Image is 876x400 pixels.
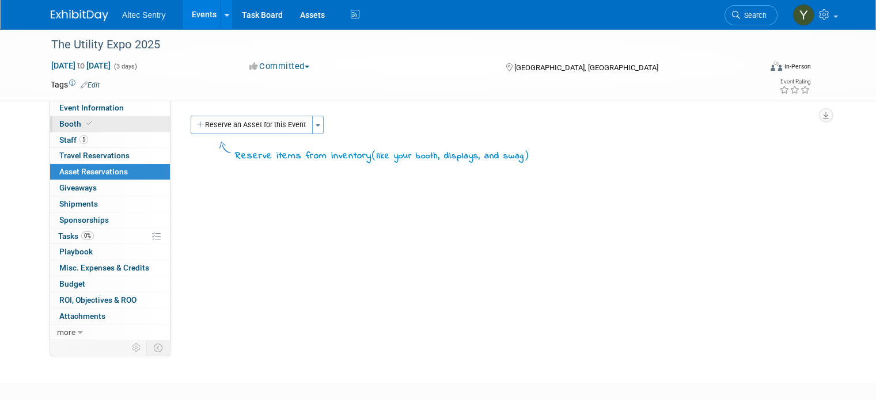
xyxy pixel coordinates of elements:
[779,79,810,85] div: Event Rating
[50,116,170,132] a: Booth
[51,60,111,71] span: [DATE] [DATE]
[59,279,85,288] span: Budget
[58,231,94,241] span: Tasks
[59,311,105,321] span: Attachments
[79,135,88,144] span: 5
[59,167,128,176] span: Asset Reservations
[377,150,524,162] span: like your booth, displays, and swag
[50,148,170,163] a: Travel Reservations
[235,148,529,163] div: Reserve items from inventory
[59,103,124,112] span: Event Information
[50,100,170,116] a: Event Information
[50,180,170,196] a: Giveaways
[75,61,86,70] span: to
[50,212,170,228] a: Sponsorships
[59,119,94,128] span: Booth
[127,340,147,355] td: Personalize Event Tab Strip
[514,63,658,72] span: [GEOGRAPHIC_DATA], [GEOGRAPHIC_DATA]
[59,263,149,272] span: Misc. Expenses & Credits
[725,5,778,25] a: Search
[245,60,314,73] button: Committed
[371,149,377,161] span: (
[59,247,93,256] span: Playbook
[771,62,782,71] img: Format-Inperson.png
[50,292,170,308] a: ROI, Objectives & ROO
[699,60,811,77] div: Event Format
[784,62,811,71] div: In-Person
[51,79,100,90] td: Tags
[50,260,170,276] a: Misc. Expenses & Credits
[59,151,130,160] span: Travel Reservations
[50,196,170,212] a: Shipments
[81,81,100,89] a: Edit
[792,4,814,26] img: Yolanda Kizzard
[147,340,170,355] td: Toggle Event Tabs
[50,325,170,340] a: more
[51,10,108,21] img: ExhibitDay
[50,244,170,260] a: Playbook
[524,149,529,161] span: )
[47,35,746,55] div: The Utility Expo 2025
[113,63,137,70] span: (3 days)
[50,308,170,324] a: Attachments
[59,135,88,144] span: Staff
[50,132,170,148] a: Staff5
[81,231,94,240] span: 0%
[191,116,313,134] button: Reserve an Asset for this Event
[50,164,170,180] a: Asset Reservations
[50,276,170,292] a: Budget
[57,327,75,337] span: more
[122,10,165,20] span: Altec Sentry
[740,11,767,20] span: Search
[59,183,97,192] span: Giveaways
[59,199,98,208] span: Shipments
[86,120,92,127] i: Booth reservation complete
[59,295,136,304] span: ROI, Objectives & ROO
[59,215,109,224] span: Sponsorships
[50,228,170,244] a: Tasks0%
